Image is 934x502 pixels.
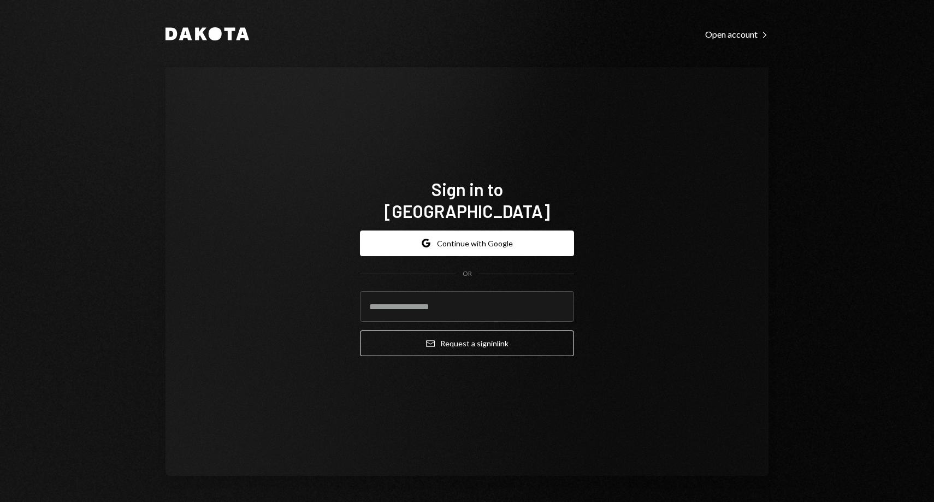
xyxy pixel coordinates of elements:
[705,28,769,40] a: Open account
[360,178,574,222] h1: Sign in to [GEOGRAPHIC_DATA]
[705,29,769,40] div: Open account
[360,231,574,256] button: Continue with Google
[360,330,574,356] button: Request a signinlink
[463,269,472,279] div: OR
